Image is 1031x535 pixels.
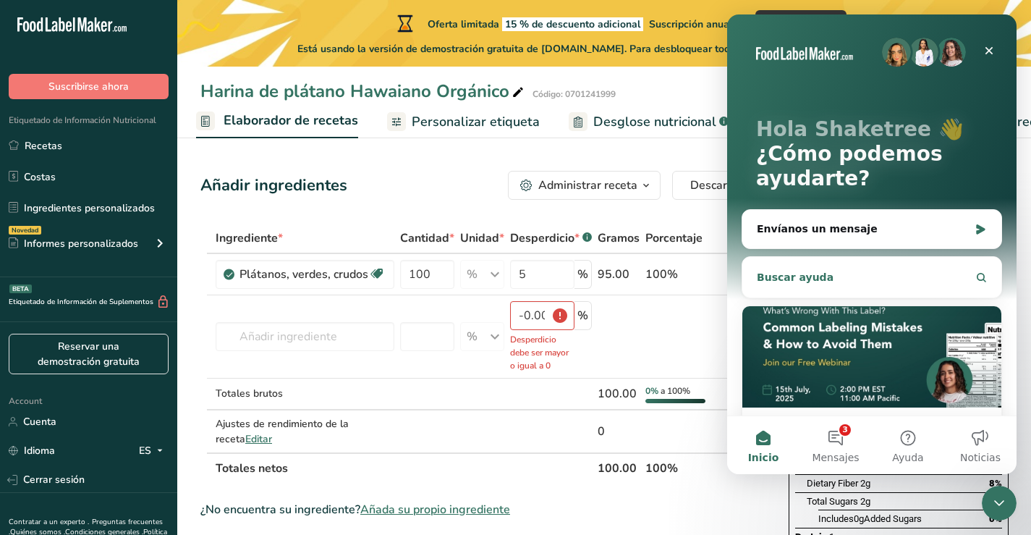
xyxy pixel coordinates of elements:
span: Mensajes [85,438,132,448]
span: 0g [854,513,864,524]
span: Cantidad [400,229,454,247]
div: [Free Webinar] What's wrong with this Label? [14,291,275,474]
span: Editar [245,432,272,446]
span: Añada su propio ingrediente [360,501,510,518]
span: 0% [645,385,658,397]
div: Código: 0701241999 [533,88,616,101]
span: a 100% [661,385,690,397]
a: Elaborador de recetas [196,104,358,139]
button: Canjear oferta [755,10,847,35]
span: 2g [860,496,870,507]
span: Includes Added Sugars [818,513,922,524]
span: Está usando la versión de demostración gratuita de [DOMAIN_NAME]. Para desbloquear todas las func... [297,41,943,56]
a: Desglose nutricional [569,106,729,138]
input: Añadir ingrediente [216,322,394,351]
span: Suscripción anual [649,17,732,31]
div: Desperdicio [510,229,592,247]
button: Ayuda [145,402,217,460]
span: Personalizar etiqueta [412,112,540,132]
div: Oferta limitada [394,14,732,32]
span: Desglose nutricional [593,112,716,132]
a: Personalizar etiqueta [387,106,540,138]
img: [Free Webinar] What's wrong with this Label? [15,292,274,393]
div: 100.00 [598,385,640,403]
div: Añadir ingredientes [200,174,347,198]
span: Ingrediente [216,229,283,247]
a: Reservar una demostración gratuita [9,334,169,374]
div: 95.00 [598,266,640,283]
span: Suscribirse ahora [48,79,129,94]
th: Totales netos [213,452,595,483]
th: 100.00 [595,452,642,483]
p: Desperdicio debe ser mayor o igual a 0 [510,333,574,372]
span: Dietary Fiber [807,478,858,489]
span: Inicio [21,438,52,448]
span: 2g [860,478,870,489]
button: Mensajes [72,402,145,460]
span: Gramos [598,229,640,247]
button: Suscribirse ahora [9,74,169,99]
span: Unidad [460,229,504,247]
span: 8% [989,478,1002,489]
span: 15 % de descuento adicional [502,17,643,31]
div: Administrar receta [538,177,637,194]
span: Ayuda [165,438,196,448]
a: Idioma [9,438,55,463]
span: Noticias [233,438,273,448]
div: Plátanos, verdes, crudos [239,266,368,283]
div: BETA [9,285,32,293]
button: Noticias [217,402,289,460]
span: Elaborador de recetas [224,111,358,130]
button: Descargar [672,171,774,200]
div: Totales brutos [216,386,394,401]
a: Contratar a un experto . [9,517,89,527]
div: ES [139,442,169,460]
div: Informes personalizados [9,236,138,251]
iframe: Intercom live chat [727,14,1017,474]
div: Ajustes de rendimiento de la receta [216,416,394,447]
button: Administrar receta [508,171,661,200]
span: Total Sugars [807,496,858,507]
div: ¿No encuentra su ingrediente? [200,501,774,518]
div: 0 [598,423,640,440]
div: 100% [645,266,705,283]
th: 100% [642,452,708,483]
span: Porcentaje [645,229,703,247]
span: Descargar [690,177,745,194]
div: Cerrar [249,23,275,49]
div: Novedad [9,226,41,235]
div: Harina de plátano Hawaiano Orgánico [200,78,527,104]
iframe: Intercom live chat [982,486,1017,521]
